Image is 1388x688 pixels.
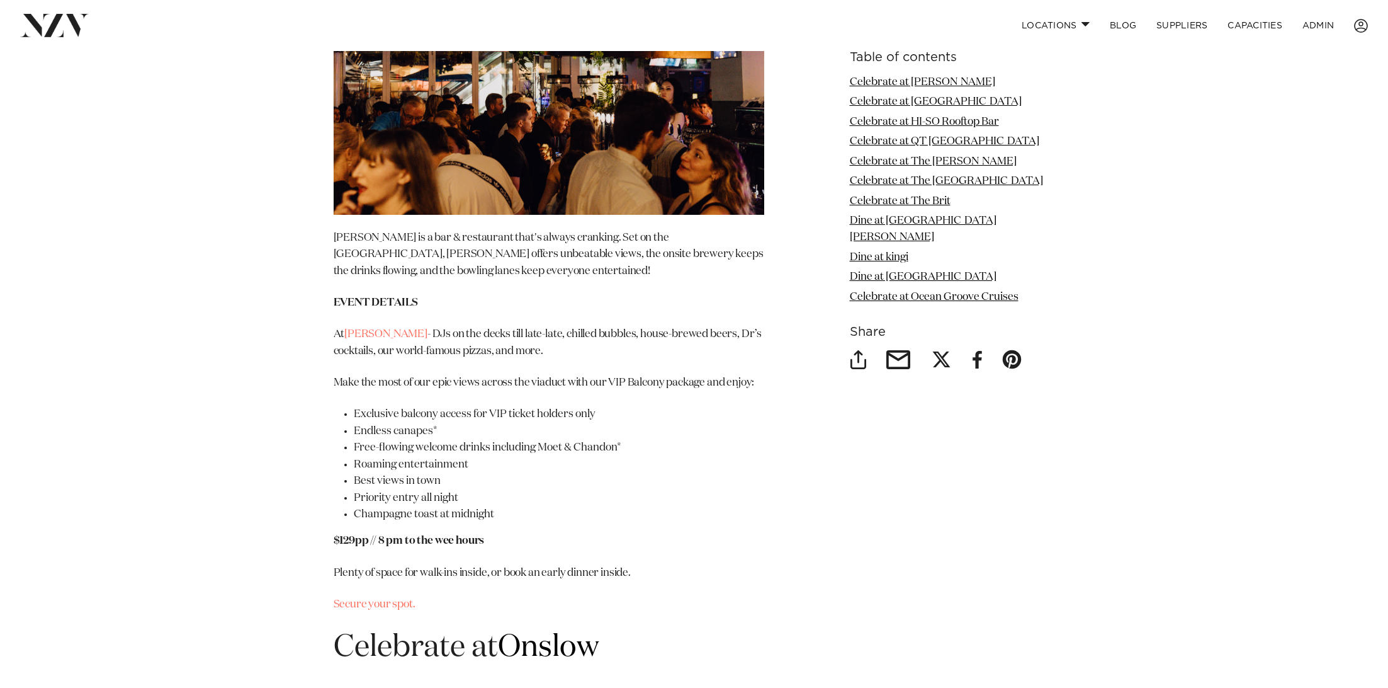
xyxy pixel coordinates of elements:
[850,77,995,88] a: Celebrate at [PERSON_NAME]
[850,252,908,263] a: Dine at kingi
[354,406,764,423] li: Exclusive balcony access for VIP ticket holders only
[850,292,1018,302] a: Celebrate at Ocean Groove Cruises
[850,196,951,207] a: Celebrate at The Brit
[498,633,599,663] a: Onslow
[354,507,764,523] li: Champagne toast at midnight
[334,375,764,391] p: Make the most of our epic views across the viaduct with our VIP Balcony package and enjoy:
[334,230,764,280] p: [PERSON_NAME] is a bar & restaurant that's always cranking. Set on the [GEOGRAPHIC_DATA], [PERSON...
[354,473,764,490] li: Best views in town
[850,156,1017,167] a: Celebrate at The [PERSON_NAME]
[1292,12,1344,39] a: ADMIN
[1012,12,1100,39] a: Locations
[354,490,764,507] li: Priority entry all night
[850,136,1039,147] a: Celebrate at QT [GEOGRAPHIC_DATA]
[850,272,996,282] a: Dine at [GEOGRAPHIC_DATA]
[1146,12,1217,39] a: SUPPLIERS
[334,599,415,610] a: Secure your spot.
[334,326,764,360] p: At - DJs on the decks till late-late, chilled bubbles, house-brewed beers, Dr’s cocktails, our wo...
[1217,12,1292,39] a: Capacities
[850,215,996,243] a: Dine at [GEOGRAPHIC_DATA][PERSON_NAME]
[334,628,764,668] h1: Celebrate at
[344,329,427,340] a: [PERSON_NAME]
[850,176,1043,186] a: Celebrate at The [GEOGRAPHIC_DATA]
[850,96,1022,107] a: Celebrate at [GEOGRAPHIC_DATA]
[354,457,764,473] li: Roaming entertainment
[334,297,419,308] strong: EVENT DETAILS
[1100,12,1146,39] a: BLOG
[334,536,485,546] strong: $129pp // 8 pm to the wee hours
[20,14,89,37] img: nzv-logo.png
[850,117,999,127] a: Celebrate at HI-SO Rooftop Bar
[354,423,764,440] li: Endless canapes*
[850,51,1055,64] h6: Table of contents
[354,440,764,456] li: Free-flowing welcome drinks including Moet & Chandon*
[850,326,1055,339] h6: Share
[334,565,764,582] p: Plenty of space for walk-ins inside, or book an early dinner inside.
